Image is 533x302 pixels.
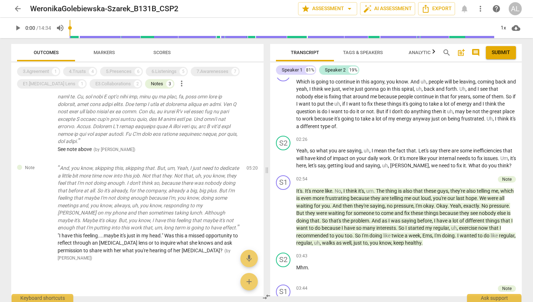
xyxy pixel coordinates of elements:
span: . [484,116,487,122]
span: saying [365,163,380,168]
span: to [330,79,335,85]
span: I [495,116,497,122]
span: on [350,155,356,161]
span: Filler word [459,86,466,92]
span: 02:26 [296,136,307,143]
span: I [389,109,392,114]
span: needs [457,155,471,161]
span: Yeah [296,148,307,154]
span: work [379,155,391,161]
span: think [312,86,324,92]
span: need [439,163,451,168]
span: Submit [492,49,510,56]
span: a [296,123,300,129]
div: Speaker 2 [325,66,346,74]
span: spiral [401,86,414,92]
span: to [451,163,456,168]
button: Volume [54,21,67,34]
span: your [356,155,368,161]
span: anything [411,109,432,114]
div: Note [502,176,512,183]
div: Keyboard shortcuts [12,294,73,302]
span: , [369,148,372,154]
span: impact [333,155,350,161]
span: back [495,79,507,85]
span: Filler word [500,155,508,161]
div: Change speaker [276,136,290,150]
span: a [440,101,444,107]
span: going [409,101,423,107]
span: some [460,148,473,154]
span: getting [327,163,344,168]
span: back [424,86,436,92]
span: on [441,116,448,122]
div: Notes [151,80,163,87]
span: that [406,148,416,154]
button: Add summary [455,47,467,58]
span: help [492,4,501,13]
span: Filler word [487,116,493,122]
span: my [388,116,396,122]
span: it's [402,101,409,107]
span: Markers [94,50,115,55]
span: fix [367,101,374,107]
span: some [472,94,486,99]
span: you [387,79,396,85]
span: want [349,101,361,107]
span: it [463,163,466,168]
div: 6.Listenings [152,68,177,75]
span: anyway [413,116,431,122]
span: different [300,123,321,129]
span: I [478,86,480,92]
span: AI Assessment [363,4,412,13]
span: there [439,148,451,154]
button: Show/Hide comments [470,47,482,58]
span: . [408,79,410,85]
span: , [429,163,431,168]
span: don't [392,109,404,114]
span: , [422,86,424,92]
span: people [398,94,414,99]
span: Assessment [301,4,354,13]
button: Assessment [298,2,357,15]
span: Export [421,4,452,13]
a: Help [490,2,503,15]
span: or [360,109,366,114]
span: type [321,123,331,129]
span: to [296,116,302,122]
span: . [503,94,506,99]
span: things [387,101,402,107]
span: So [506,94,513,99]
span: for [450,94,458,99]
span: let's [308,163,318,168]
div: 19% [348,66,358,74]
span: internal [439,155,457,161]
span: of [451,101,456,107]
span: place [503,109,515,114]
button: Please Do Not Submit until your Assessment is Complete [486,46,516,59]
span: , [306,163,308,168]
span: , [340,86,342,92]
span: here [296,163,306,168]
span: Filler word [416,86,422,92]
span: see [480,86,489,92]
button: Play [11,21,24,34]
span: leaving [459,79,475,85]
span: fact [396,148,406,154]
span: more_vert [177,79,186,88]
span: , [325,163,327,168]
span: around [353,94,370,99]
span: continue [414,94,435,99]
span: and [355,163,365,168]
span: people [429,79,445,85]
span: just [355,86,364,92]
span: going [341,116,355,122]
span: . [498,155,500,161]
span: Transcript [291,50,319,55]
span: comment [471,48,480,57]
span: arrow_back [13,4,22,13]
span: do [350,109,356,114]
span: But [376,109,385,114]
span: 0:00 [25,25,35,31]
div: 7 [231,68,239,75]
